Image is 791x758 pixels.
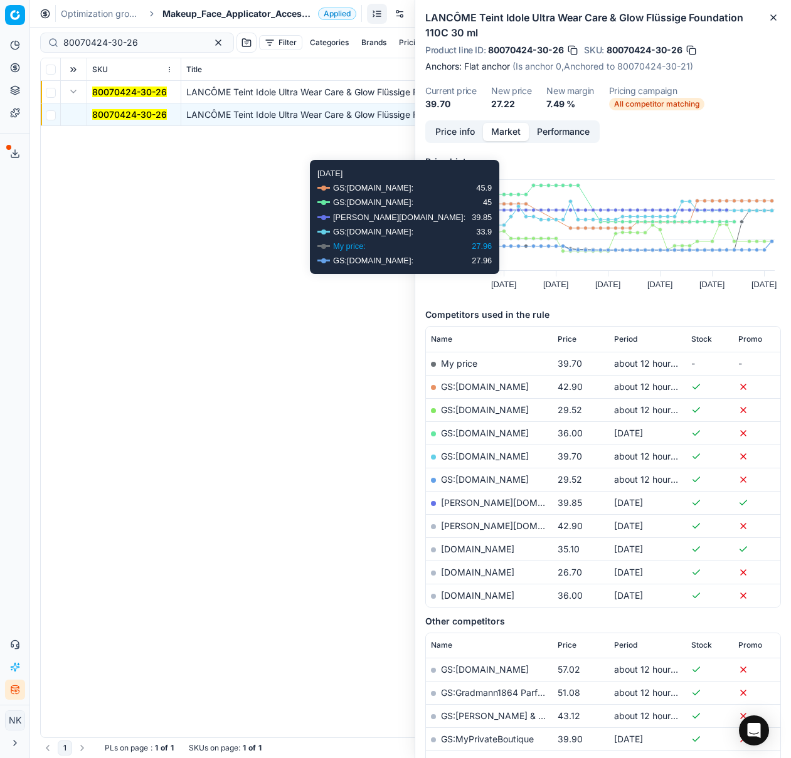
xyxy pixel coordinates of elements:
span: 26.70 [558,567,582,577]
div: Flat anchor [464,60,781,73]
dt: Current price [425,87,476,95]
span: My price [441,358,477,369]
span: 36.00 [558,590,583,601]
button: Categories [305,35,354,50]
button: 80070424-30-26 [92,108,167,121]
dt: New margin [546,87,594,95]
button: Pricing campaign [394,35,466,50]
span: PLs on page [105,743,148,753]
span: [DATE] [614,544,643,554]
span: 80070424-30-26 [488,44,564,56]
span: [DATE] [614,590,643,601]
nav: pagination [40,740,90,755]
span: Makeup_Face_Applicator_Access._Other, CH [162,8,313,20]
dd: 27.22 [491,98,531,110]
a: GS:[DOMAIN_NAME] [441,451,529,461]
dd: 7.49 % [546,98,594,110]
dt: New price [491,87,531,95]
span: 39.70 [558,358,582,369]
a: 0 [556,61,561,71]
h5: Other competitors [425,615,781,628]
a: GS:[DOMAIN_NAME] [441,428,529,438]
mark: 80070424-30-26 [92,87,167,97]
span: Name [431,640,452,650]
span: SKU : [584,46,604,55]
text: 20 [438,266,447,275]
button: Performance [529,123,598,141]
nav: breadcrumb [61,8,356,20]
text: [DATE] [647,280,672,289]
text: [DATE] [491,280,516,289]
a: [PERSON_NAME][DOMAIN_NAME] [441,497,587,508]
span: about 12 hours ago [614,474,693,485]
a: GS:[DOMAIN_NAME] [441,381,529,392]
span: [DATE] [614,567,643,577]
text: [DATE] [699,280,725,289]
td: - [733,352,780,375]
span: LANCÔME Teint Idole Ultra Wear Care & Glow Flüssige Foundation 110C 30 ml [186,109,506,120]
button: Filter [259,35,302,50]
strong: of [248,743,256,753]
span: Promo [738,640,762,650]
text: [DATE] [543,280,568,289]
a: GS:[PERSON_NAME] & [PERSON_NAME] [441,710,610,721]
span: Product line ID : [425,46,486,55]
button: Go to next page [75,740,90,755]
a: GS:[DOMAIN_NAME] [441,664,529,675]
span: about 12 hours ago [614,664,693,675]
span: 80070424-30-26 [607,44,682,56]
button: Expand [66,84,81,99]
strong: 1 [258,743,262,753]
span: Period [614,334,637,344]
strong: 1 [171,743,174,753]
span: Period [614,640,637,650]
a: [DOMAIN_NAME] [441,590,514,601]
a: [DOMAIN_NAME] [441,544,514,554]
span: [DATE] [614,734,643,744]
a: GS:[DOMAIN_NAME] [441,474,529,485]
text: 30 [438,235,447,245]
button: Expand all [66,62,81,77]
span: Title [186,65,202,75]
span: about 12 hours ago [614,687,693,698]
span: 42.90 [558,520,583,531]
text: 40 [438,205,447,214]
span: SKU [92,65,108,75]
span: 29.52 [558,404,582,415]
span: [DATE] [614,428,643,438]
span: NK [6,711,24,730]
span: 36.00 [558,428,583,438]
strong: 1 [243,743,246,753]
text: 50 [438,175,447,184]
button: 1 [58,740,72,755]
span: ( Is anchor , Anchored to ) [512,61,693,71]
span: about 12 hours ago [614,404,693,415]
span: 35.10 [558,544,580,554]
td: - [686,352,733,375]
span: 43.12 [558,710,580,721]
a: GS:MyPrivateBoutique [441,734,534,744]
span: Stock [691,334,712,344]
input: Search by SKU or title [63,36,201,49]
span: 39.90 [558,734,583,744]
span: Applied [318,8,356,20]
button: Brands [356,35,391,50]
text: [DATE] [595,280,620,289]
span: about 12 hours ago [614,451,693,461]
a: Optimization groups [61,8,141,20]
h2: LANCÔME Teint Idole Ultra Wear Care & Glow Flüssige Foundation 110C 30 ml [425,10,781,40]
span: LANCÔME Teint Idole Ultra Wear Care & Glow Flüssige Foundation 110C 30 ml [186,87,506,97]
button: NK [5,710,25,730]
span: All competitor matching [609,98,704,110]
div: : [105,743,174,753]
span: Makeup_Face_Applicator_Access._Other, CHApplied [162,8,356,20]
span: 57.02 [558,664,580,675]
button: Go to previous page [40,740,55,755]
button: 80070424-30-26 [92,86,167,98]
span: Name [431,334,452,344]
span: about 12 hours ago [614,358,693,369]
span: 29.52 [558,474,582,485]
span: 39.85 [558,497,582,508]
strong: 1 [155,743,158,753]
span: 42.90 [558,381,583,392]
